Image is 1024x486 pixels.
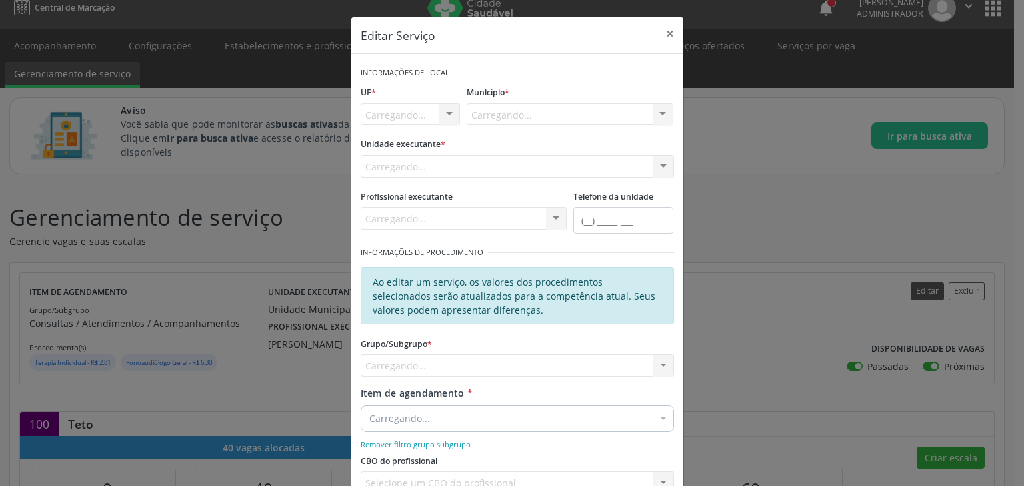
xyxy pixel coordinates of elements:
small: Informações de Procedimento [361,247,483,258]
span: Carregando... [369,411,430,425]
label: Município [467,83,509,103]
small: Remover filtro grupo subgrupo [361,439,471,449]
div: Ao editar um serviço, os valores dos procedimentos selecionados serão atualizados para a competên... [361,267,674,324]
label: CBO do profissional [361,451,437,471]
label: Telefone da unidade [573,187,653,208]
button: Close [657,17,683,50]
input: (__) _____-___ [573,207,673,234]
h5: Editar Serviço [361,27,435,44]
a: Remover filtro grupo subgrupo [361,437,471,450]
small: Informações de Local [361,67,449,79]
label: Profissional executante [361,187,453,208]
label: Unidade executante [361,134,445,155]
label: Grupo/Subgrupo [361,334,432,354]
label: UF [361,83,376,103]
span: Item de agendamento [361,387,465,399]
